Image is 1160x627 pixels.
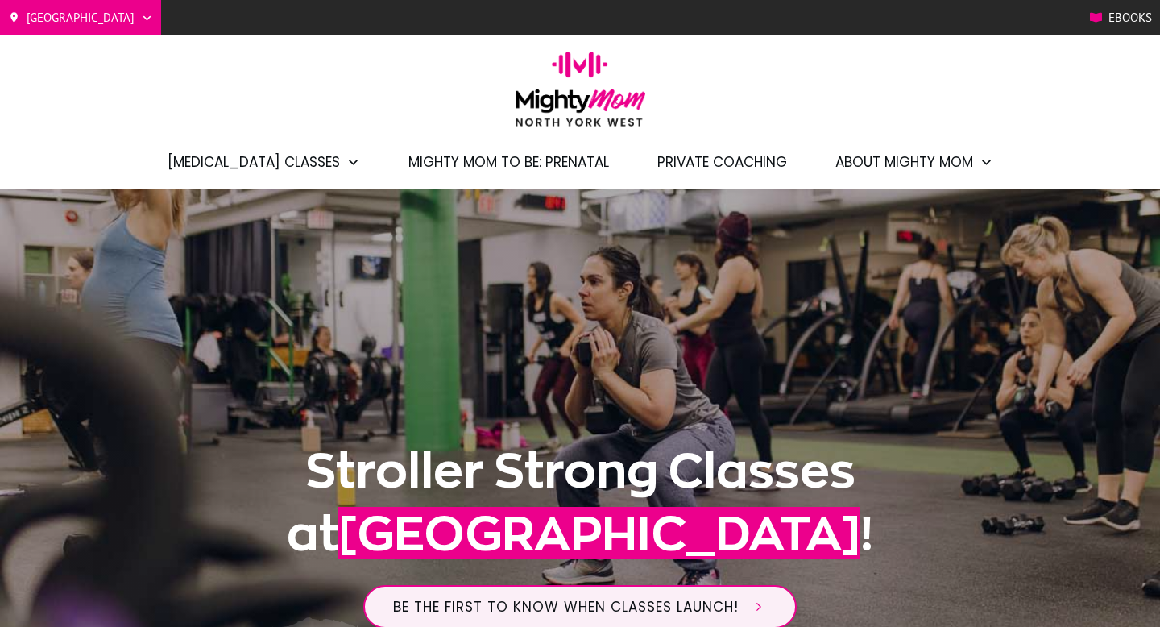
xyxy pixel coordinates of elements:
[168,148,360,176] a: [MEDICAL_DATA] Classes
[657,148,787,176] a: Private Coaching
[338,507,860,559] span: [GEOGRAPHIC_DATA]
[393,597,739,617] span: Be the first to know when classes launch!
[8,6,153,30] a: [GEOGRAPHIC_DATA]
[1090,6,1152,30] a: Ebooks
[168,148,340,176] span: [MEDICAL_DATA] Classes
[27,6,135,30] span: [GEOGRAPHIC_DATA]
[835,148,973,176] span: About Mighty Mom
[835,148,993,176] a: About Mighty Mom
[1108,6,1152,30] span: Ebooks
[408,148,609,176] a: Mighty Mom to Be: Prenatal
[217,439,944,584] h1: Stroller Strong Classes at !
